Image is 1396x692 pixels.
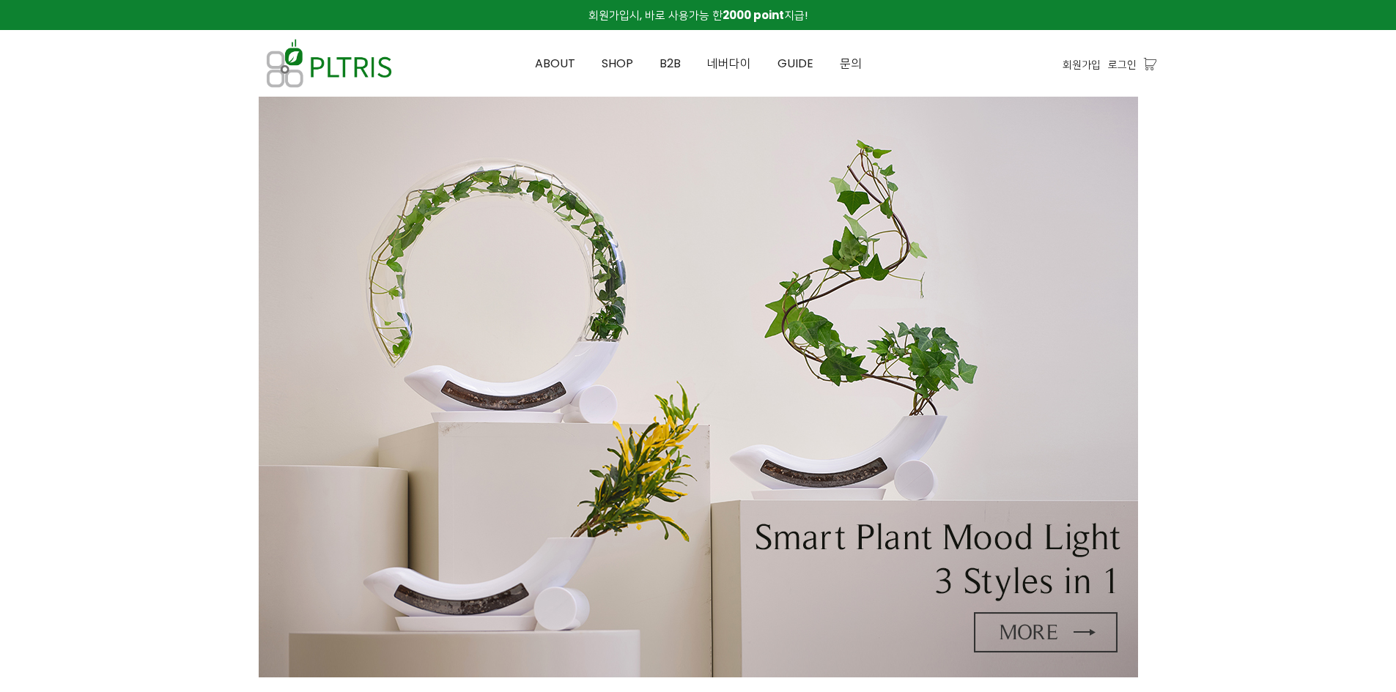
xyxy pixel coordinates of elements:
a: 로그인 [1108,56,1137,72]
span: ABOUT [535,55,575,72]
span: SHOP [602,55,633,72]
a: GUIDE [764,31,827,97]
span: GUIDE [778,55,813,72]
strong: 2000 point [723,7,784,23]
span: B2B [660,55,681,72]
span: 네버다이 [707,55,751,72]
a: 회원가입 [1063,56,1101,72]
span: 회원가입시, 바로 사용가능 한 지급! [588,7,808,23]
a: B2B [646,31,694,97]
a: 네버다이 [694,31,764,97]
a: 문의 [827,31,875,97]
a: SHOP [588,31,646,97]
span: 문의 [840,55,862,72]
a: ABOUT [522,31,588,97]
